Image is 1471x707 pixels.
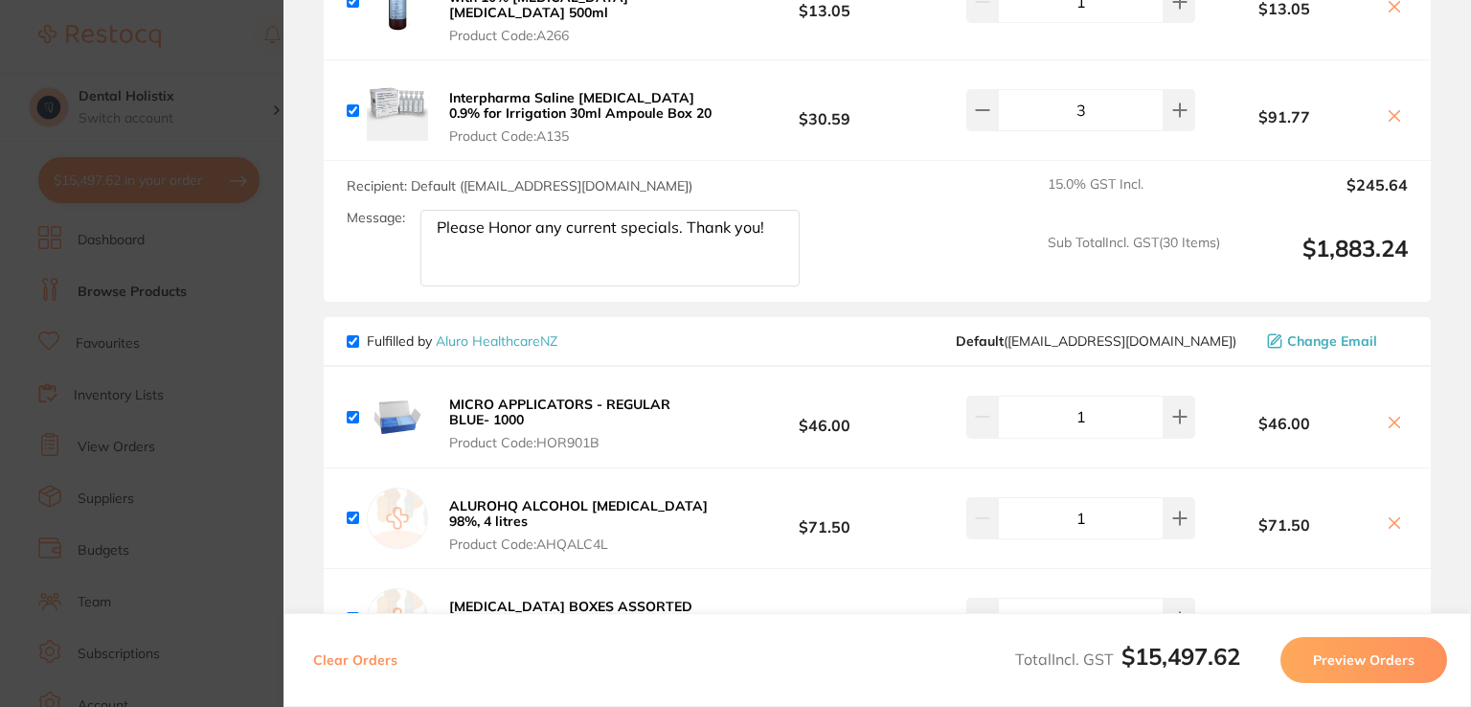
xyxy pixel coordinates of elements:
b: Interpharma Saline [MEDICAL_DATA] 0.9% for Irrigation 30ml Ampoule Box 20 [449,89,712,122]
span: Product Code: HOR901B [449,435,713,450]
textarea: Please Honor any current specials. Thank you! [420,210,800,286]
span: Product Code: A266 [449,28,713,43]
span: Total Incl. GST [1015,650,1240,669]
img: empty.jpg [367,588,428,650]
span: Product Code: A135 [449,128,713,144]
b: $17.50 [718,602,931,637]
button: ALUROHQ ALCOHOL [MEDICAL_DATA] 98%, 4 litres Product Code:AHQALC4L [443,497,718,553]
span: Sub Total Incl. GST ( 30 Items) [1048,235,1220,287]
span: Recipient: Default ( [EMAIL_ADDRESS][DOMAIN_NAME] ) [347,177,692,194]
label: Message: [347,210,405,226]
b: Default [956,332,1004,350]
span: Product Code: AHQALC4L [449,536,713,552]
span: Change Email [1287,333,1377,349]
button: Interpharma Saline [MEDICAL_DATA] 0.9% for Irrigation 30ml Ampoule Box 20 Product Code:A135 [443,89,718,145]
b: ALUROHQ ALCOHOL [MEDICAL_DATA] 98%, 4 litres [449,497,708,530]
button: Clear Orders [307,637,403,683]
output: $1,883.24 [1235,235,1408,287]
button: [MEDICAL_DATA] BOXES ASSORTED COLOURS - 10 PK Product Code:HOR600A [443,598,718,653]
img: empty.jpg [367,488,428,549]
b: $15,497.62 [1121,642,1240,671]
b: MICRO APPLICATORS - REGULAR BLUE- 1000 [449,396,670,428]
span: 15.0 % GST Incl. [1048,176,1220,218]
b: $71.50 [1195,516,1373,534]
b: [MEDICAL_DATA] BOXES ASSORTED COLOURS - 10 PK [449,598,692,630]
a: Aluro HealthcareNZ [436,332,557,350]
span: orders@aluro.co.nz [956,333,1236,349]
b: $46.00 [718,399,931,435]
b: $46.00 [1195,415,1373,432]
button: Preview Orders [1280,637,1447,683]
b: $71.50 [718,500,931,536]
output: $245.64 [1235,176,1408,218]
p: Fulfilled by [367,333,557,349]
img: enB2M2NpYQ [367,386,428,447]
button: MICRO APPLICATORS - REGULAR BLUE- 1000 Product Code:HOR901B [443,396,718,451]
button: Change Email [1261,332,1408,350]
b: $91.77 [1195,108,1373,125]
img: eGhya3o1Ng [367,80,428,141]
b: $30.59 [718,93,931,128]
